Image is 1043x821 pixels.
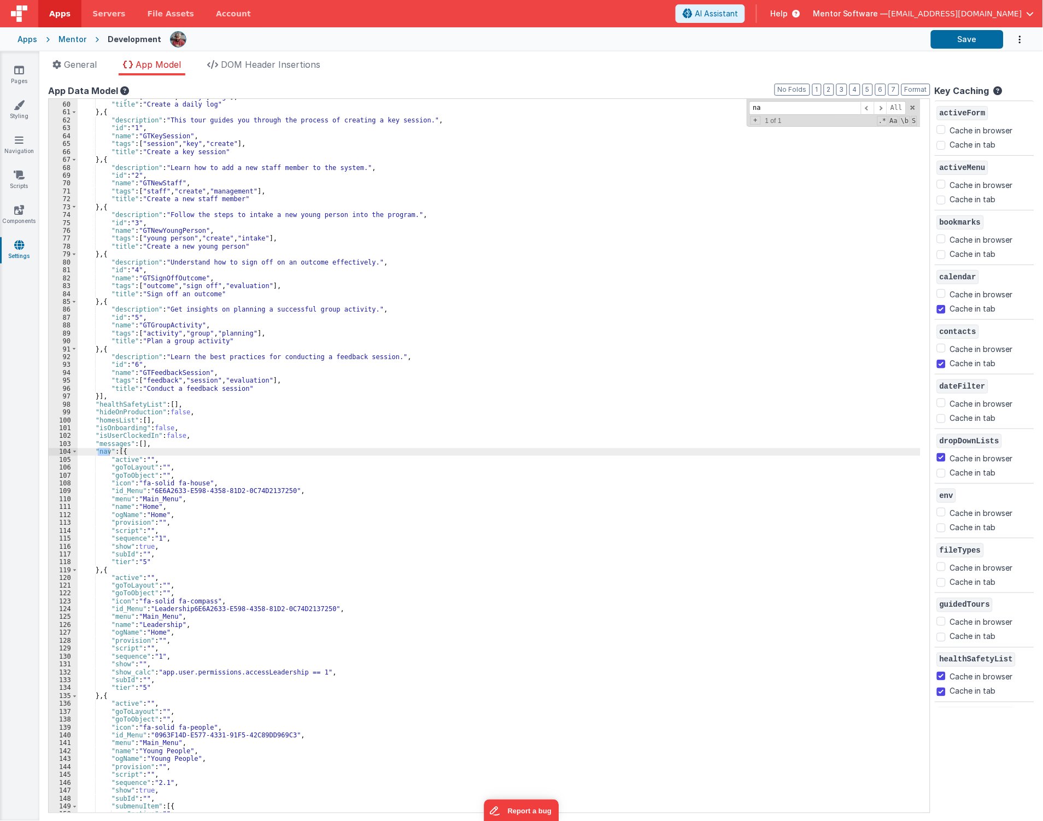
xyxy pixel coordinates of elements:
[49,495,78,503] div: 110
[49,140,78,148] div: 65
[49,511,78,519] div: 112
[49,345,78,353] div: 91
[48,84,930,97] div: App Data Model
[836,84,847,96] button: 3
[49,637,78,645] div: 128
[937,434,1002,448] span: dropDownLists
[950,506,1013,519] label: Cache in browser
[937,270,979,284] span: calendar
[49,535,78,542] div: 115
[950,451,1013,464] label: Cache in browser
[49,385,78,392] div: 96
[877,116,887,126] span: RegExp Search
[937,379,988,394] span: dateFilter
[950,232,1013,245] label: Cache in browser
[49,558,78,566] div: 118
[49,456,78,464] div: 105
[49,361,78,368] div: 93
[49,566,78,574] div: 119
[49,598,78,606] div: 123
[950,303,996,314] label: Cache in tab
[950,342,1013,355] label: Cache in browser
[49,464,78,471] div: 106
[49,116,78,124] div: 62
[937,325,979,339] span: contacts
[49,732,78,740] div: 140
[770,8,788,19] span: Help
[49,227,78,234] div: 76
[49,164,78,172] div: 68
[937,543,984,558] span: fileTypes
[49,684,78,692] div: 134
[49,503,78,511] div: 111
[49,582,78,590] div: 121
[49,519,78,526] div: 113
[937,598,993,612] span: guidedTours
[875,84,886,96] button: 6
[49,677,78,684] div: 133
[49,700,78,708] div: 136
[49,621,78,629] div: 126
[64,59,97,70] span: General
[49,606,78,613] div: 124
[49,543,78,550] div: 116
[49,179,78,187] div: 70
[49,108,78,116] div: 61
[49,101,78,108] div: 60
[49,432,78,439] div: 102
[937,106,988,120] span: activeForm
[49,172,78,179] div: 69
[49,787,78,795] div: 147
[761,117,786,125] span: 1 of 1
[937,161,988,175] span: activeMenu
[813,8,1034,19] button: Mentor Software — [EMAIL_ADDRESS][DOMAIN_NAME]
[950,193,996,205] label: Cache in tab
[950,396,1013,409] label: Cache in browser
[49,266,78,274] div: 81
[49,259,78,266] div: 80
[900,116,910,126] span: Whole Word Search
[849,84,860,96] button: 4
[888,8,1022,19] span: [EMAIL_ADDRESS][DOMAIN_NAME]
[49,755,78,763] div: 143
[950,576,996,588] label: Cache in tab
[148,8,195,19] span: File Assets
[49,779,78,787] div: 146
[221,59,320,70] span: DOM Header Insertions
[49,693,78,700] div: 135
[49,590,78,597] div: 122
[49,330,78,337] div: 89
[49,392,78,400] div: 97
[676,4,745,23] button: AI Assistant
[92,8,125,19] span: Servers
[937,489,956,503] span: env
[49,716,78,724] div: 138
[937,215,984,230] span: bookmarks
[49,724,78,732] div: 139
[888,84,899,96] button: 7
[49,321,78,329] div: 88
[49,771,78,779] div: 145
[49,629,78,637] div: 127
[950,139,996,150] label: Cache in tab
[775,84,810,96] button: No Folds
[49,369,78,377] div: 94
[49,448,78,455] div: 104
[49,148,78,156] div: 66
[813,8,888,19] span: Mentor Software —
[49,132,78,140] div: 64
[824,84,834,96] button: 2
[17,34,37,45] div: Apps
[695,8,738,19] span: AI Assistant
[49,377,78,384] div: 95
[950,287,1013,300] label: Cache in browser
[49,527,78,535] div: 114
[49,669,78,677] div: 132
[887,101,906,115] span: Alt-Enter
[911,116,917,126] span: Search In Selection
[950,178,1013,191] label: Cache in browser
[950,467,996,478] label: Cache in tab
[889,116,899,126] span: CaseSensitive Search
[49,274,78,282] div: 82
[49,282,78,290] div: 83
